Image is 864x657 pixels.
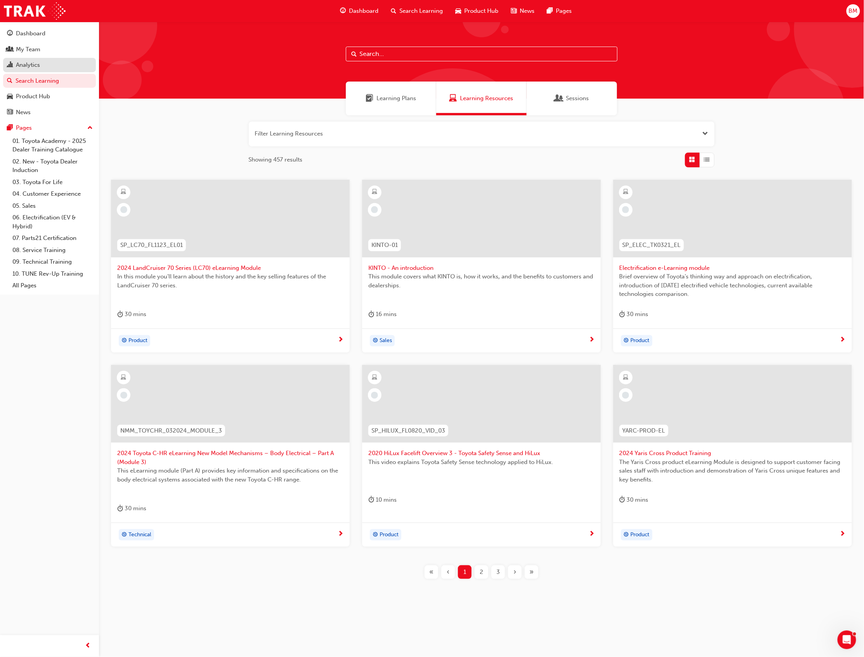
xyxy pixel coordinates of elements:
div: Analytics [16,61,40,70]
a: Learning ResourcesLearning Resources [436,82,527,115]
span: next-icon [840,337,846,344]
a: 01. Toyota Academy - 2025 Dealer Training Catalogue [9,135,96,156]
a: SessionsSessions [527,82,617,115]
span: Product [128,336,147,345]
span: duration-icon [368,309,374,319]
span: Search [352,50,357,59]
span: Brief overview of Toyota’s thinking way and approach on electrification, introduction of [DATE] e... [619,272,846,299]
a: 04. Customer Experience [9,188,96,200]
a: 07. Parts21 Certification [9,232,96,244]
a: My Team [3,42,96,57]
span: 2020 HiLux Facelift Overview 3 - Toyota Safety Sense and HiLux [368,449,595,458]
span: learningRecordVerb_NONE-icon [371,392,378,399]
span: target-icon [373,336,378,346]
div: 30 mins [619,495,649,505]
span: learningResourceType_ELEARNING-icon [372,187,377,197]
div: My Team [16,45,40,54]
span: Sessions [566,94,589,103]
a: news-iconNews [505,3,541,19]
span: up-icon [87,123,93,133]
button: Pages [3,121,96,135]
span: 3 [496,568,500,577]
span: In this module you'll learn about the history and the key selling features of the LandCruiser 70 ... [117,272,344,290]
span: duration-icon [619,309,625,319]
span: prev-icon [85,641,91,651]
span: Learning Plans [366,94,373,103]
span: duration-icon [117,309,123,319]
span: target-icon [121,530,127,540]
span: learningRecordVerb_NONE-icon [120,392,127,399]
button: DashboardMy TeamAnalyticsSearch LearningProduct HubNews [3,25,96,121]
span: target-icon [624,530,629,540]
span: people-icon [7,46,13,53]
span: guage-icon [340,6,346,16]
a: Product Hub [3,89,96,104]
span: next-icon [589,531,595,538]
a: Analytics [3,58,96,72]
span: Learning Plans [376,94,416,103]
a: guage-iconDashboard [334,3,385,19]
a: SP_LC70_FL1123_EL012024 LandCruiser 70 Series (LC70) eLearning ModuleIn this module you'll learn ... [111,180,350,353]
span: guage-icon [7,30,13,37]
span: SP_HILUX_FL0820_VID_03 [371,426,445,435]
span: pages-icon [547,6,553,16]
a: Learning PlansLearning Plans [346,82,436,115]
button: Next page [507,565,523,579]
a: News [3,105,96,120]
div: Product Hub [16,92,50,101]
a: search-iconSearch Learning [385,3,449,19]
a: 08. Service Training [9,244,96,256]
span: learningRecordVerb_NONE-icon [622,206,629,213]
span: » [529,568,534,577]
a: NMM_TOYCHR_032024_MODULE_32024 Toyota C-HR eLearning New Model Mechanisms – Body Electrical – Par... [111,365,350,547]
span: Electrification e-Learning module [619,264,846,273]
span: learningRecordVerb_NONE-icon [120,206,127,213]
button: First page [423,565,440,579]
a: Search Learning [3,74,96,88]
a: 10. TUNE Rev-Up Training [9,268,96,280]
span: Product Hub [465,7,499,16]
span: Product [380,530,399,539]
span: Technical [128,530,151,539]
button: BM [847,4,860,18]
span: 2 [480,568,483,577]
a: SP_ELEC_TK0321_ELElectrification e-Learning moduleBrief overview of Toyota’s thinking way and app... [613,180,852,353]
span: learningResourceType_ELEARNING-icon [121,187,127,197]
button: Last page [523,565,540,579]
button: Previous page [440,565,456,579]
a: car-iconProduct Hub [449,3,505,19]
button: Open the filter [703,129,708,138]
div: 30 mins [117,309,146,319]
span: 1 [463,568,466,577]
span: Learning Resources [449,94,457,103]
span: search-icon [7,78,12,85]
span: 2024 LandCruiser 70 Series (LC70) eLearning Module [117,264,344,273]
span: This module covers what KINTO is, how it works, and the benefits to customers and dealerships. [368,272,595,290]
span: news-icon [7,109,13,116]
span: target-icon [624,336,629,346]
span: 2024 Yaris Cross Product Training [619,449,846,458]
span: SP_LC70_FL1123_EL01 [120,241,183,250]
button: Page 2 [473,565,490,579]
span: duration-icon [619,495,625,505]
span: target-icon [373,530,378,540]
span: next-icon [338,337,344,344]
span: Showing 457 results [249,155,303,164]
div: 10 mins [368,495,397,505]
a: YARC-PROD-EL2024 Yaris Cross Product TrainingThe Yaris Cross product eLearning Module is designed... [613,365,852,547]
button: Page 3 [490,565,507,579]
div: 30 mins [619,309,649,319]
div: News [16,108,31,117]
span: learningResourceType_ELEARNING-icon [372,373,377,383]
img: Trak [4,2,66,20]
span: KINTO-01 [371,241,398,250]
span: Product [631,530,650,539]
span: Dashboard [349,7,379,16]
span: target-icon [121,336,127,346]
span: SP_ELEC_TK0321_EL [623,241,681,250]
div: 16 mins [368,309,397,319]
button: Page 1 [456,565,473,579]
a: 05. Sales [9,200,96,212]
a: KINTO-01KINTO - An introductionThis module covers what KINTO is, how it works, and the benefits t... [362,180,601,353]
